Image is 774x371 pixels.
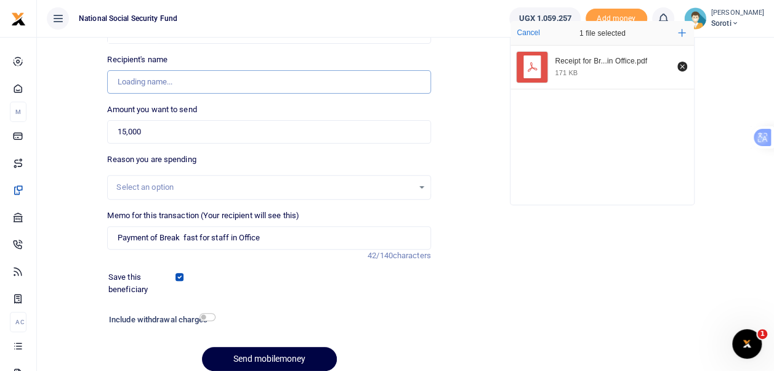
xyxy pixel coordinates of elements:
label: Reason you are spending [107,153,196,166]
span: 1 [757,329,767,339]
div: 1 file selected [550,21,655,46]
input: UGX [107,120,430,144]
button: Cancel [513,25,543,41]
button: Remove file [675,60,689,73]
button: Add more files [673,24,691,42]
button: Send mobilemoney [202,347,337,371]
img: logo-small [11,12,26,26]
h6: Include withdrawal charges [109,315,210,325]
label: Memo for this transaction (Your recipient will see this) [107,210,299,222]
a: Add money [586,13,647,22]
span: Add money [586,9,647,29]
div: 171 KB [555,68,578,77]
li: Wallet ballance [504,7,585,30]
span: UGX 1,059,257 [518,12,571,25]
img: profile-user [684,7,706,30]
a: profile-user [PERSON_NAME] Soroti [684,7,764,30]
span: National Social Security Fund [74,13,182,24]
div: File Uploader [510,20,695,205]
span: characters [393,251,431,260]
li: M [10,102,26,122]
small: [PERSON_NAME] [711,8,764,18]
label: Save this beneficiary [108,271,177,295]
span: Soroti [711,18,764,29]
li: Ac [10,312,26,332]
span: 42/140 [368,251,393,260]
a: logo-small logo-large logo-large [11,14,26,23]
div: Receipt for Break Fast to Staff in Office.pdf [555,57,671,67]
input: Loading name... [107,70,430,94]
label: Recipient's name [107,54,167,66]
div: Select an option [116,181,413,194]
a: UGX 1,059,257 [509,7,580,30]
iframe: Intercom live chat [732,329,762,359]
label: Amount you want to send [107,104,196,116]
input: Enter extra information [107,226,430,250]
li: Toup your wallet [586,9,647,29]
